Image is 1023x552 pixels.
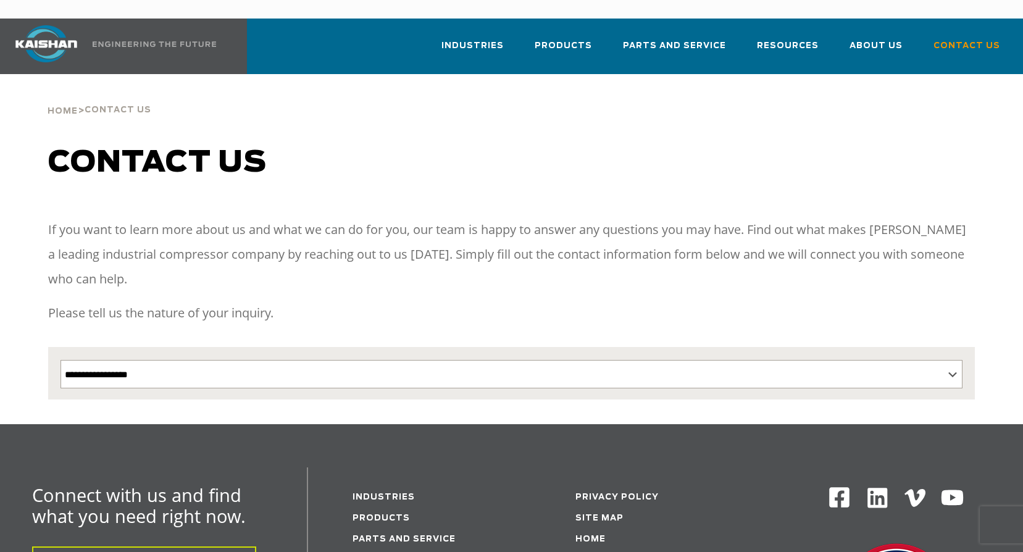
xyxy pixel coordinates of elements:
img: Facebook [828,486,851,509]
img: Engineering the future [93,41,216,47]
span: About Us [850,39,903,53]
span: Home [48,107,78,115]
a: Contact Us [933,30,1000,72]
a: Parts and Service [623,30,726,72]
a: About Us [850,30,903,72]
img: Linkedin [866,486,890,510]
span: Contact us [48,148,267,178]
span: Products [535,39,592,53]
img: Youtube [940,486,964,510]
span: Contact Us [85,106,151,114]
span: Connect with us and find what you need right now. [32,483,246,528]
div: > [48,74,151,121]
a: Products [353,514,410,522]
span: Resources [757,39,819,53]
a: Industries [353,493,415,501]
a: Home [48,105,78,116]
span: Contact Us [933,39,1000,53]
p: Please tell us the nature of your inquiry. [48,301,974,325]
span: Industries [441,39,504,53]
img: Vimeo [904,489,925,507]
a: Site Map [575,514,624,522]
a: Parts and service [353,535,456,543]
a: Industries [441,30,504,72]
a: Privacy Policy [575,493,659,501]
a: Home [575,535,606,543]
p: If you want to learn more about us and what we can do for you, our team is happy to answer any qu... [48,217,974,291]
span: Parts and Service [623,39,726,53]
a: Products [535,30,592,72]
a: Resources [757,30,819,72]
